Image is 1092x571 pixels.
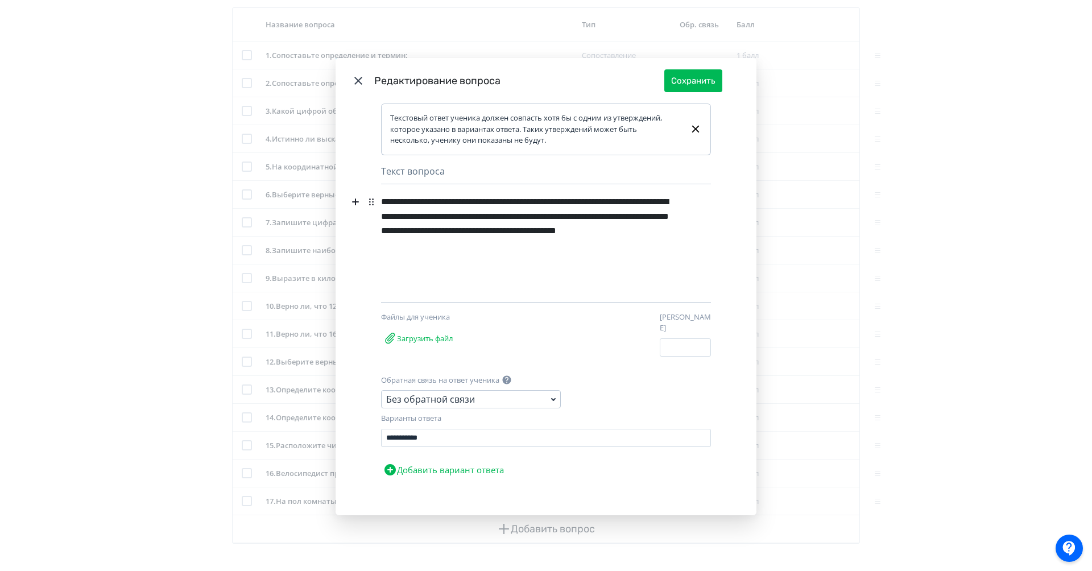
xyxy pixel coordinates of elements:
[381,375,499,386] label: Обратная связь на ответ ученика
[381,413,441,424] label: Варианты ответа
[664,69,722,92] button: Сохранить
[386,392,475,406] div: Без обратной связи
[660,312,711,334] label: [PERSON_NAME]
[381,312,500,323] div: Файлы для ученика
[381,458,506,481] button: Добавить вариант ответа
[390,113,680,146] div: Текстовый ответ ученика должен совпасть хотя бы с одним из утверждений, которое указано в вариант...
[374,73,664,89] div: Редактирование вопроса
[381,164,711,184] div: Текст вопроса
[336,58,756,515] div: Modal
